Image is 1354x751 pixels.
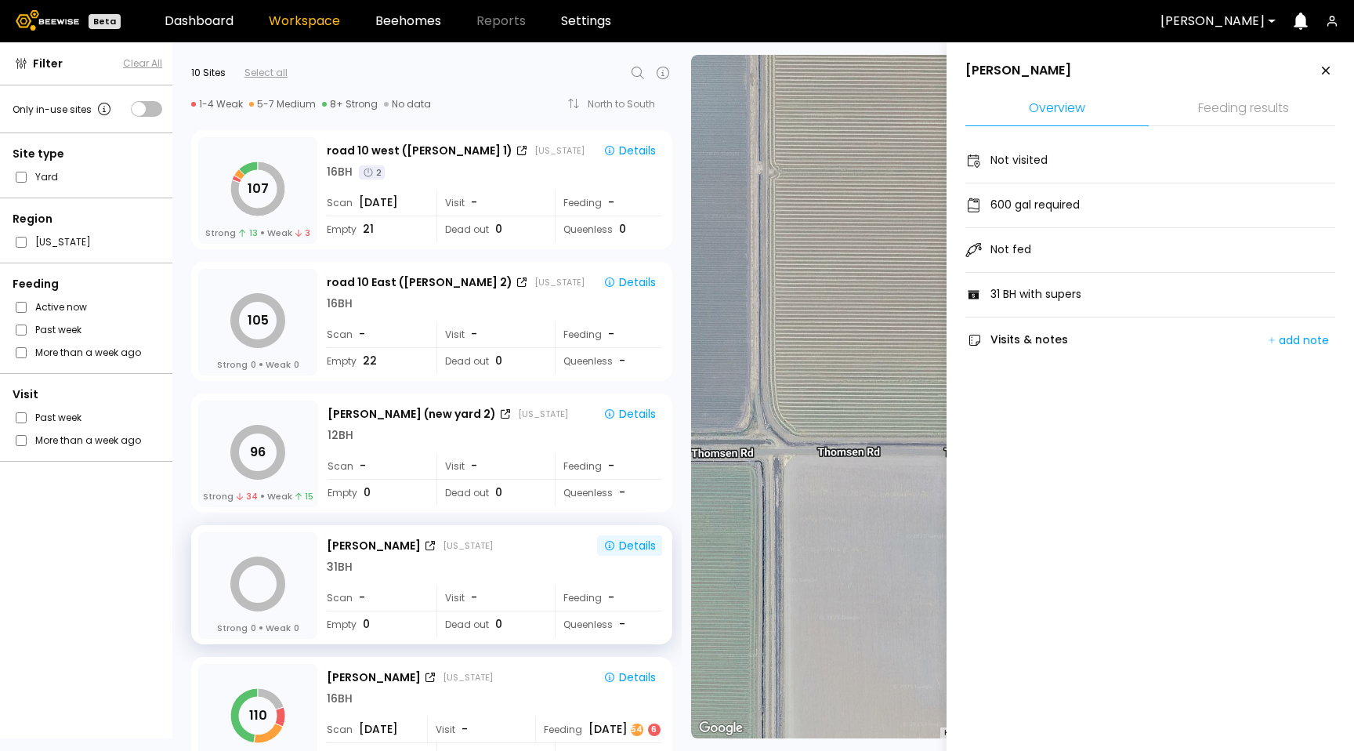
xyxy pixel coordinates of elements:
[603,407,656,421] div: Details
[359,326,365,343] span: -
[359,590,365,606] span: -
[495,484,502,501] span: 0
[251,358,256,371] span: 0
[619,484,625,501] span: -
[13,146,162,162] div: Site type
[89,14,121,29] div: Beta
[239,227,257,239] span: 13
[217,358,299,371] div: Strong Weak
[535,717,662,742] div: Feeding
[250,443,266,461] tspan: 96
[597,535,662,556] button: Details
[35,344,141,361] label: More than a week ago
[244,66,288,80] div: Select all
[327,216,425,242] div: Empty
[588,721,662,738] div: [DATE]
[248,180,269,198] tspan: 107
[965,331,1068,350] div: Visits & notes
[436,611,544,637] div: Dead out
[327,717,425,742] div: Scan
[436,190,544,216] div: Visit
[384,98,431,111] div: No data
[495,353,502,369] span: 0
[561,15,611,27] a: Settings
[295,490,313,502] span: 15
[13,386,162,403] div: Visit
[327,348,425,374] div: Empty
[327,585,425,611] div: Scan
[588,100,666,109] div: North to South
[35,321,81,338] label: Past week
[443,671,493,684] div: [US_STATE]
[427,717,534,742] div: Visit
[597,667,662,688] button: Details
[534,144,585,157] div: [US_STATE]
[363,221,374,238] span: 21
[471,458,477,474] span: -
[603,143,656,158] div: Details
[328,427,353,444] div: 12 BH
[436,585,544,611] div: Visit
[328,453,426,479] div: Scan
[205,227,310,239] div: Strong Weak
[33,56,63,72] span: Filter
[327,164,353,180] div: 16 BH
[359,194,398,211] span: [DATE]
[363,616,370,633] span: 0
[555,321,662,347] div: Feeding
[327,274,512,291] div: road 10 East ([PERSON_NAME] 2)
[248,311,269,329] tspan: 105
[359,165,385,180] div: 2
[944,727,1012,738] button: Keyboard shortcuts
[476,15,526,27] span: Reports
[327,296,353,312] div: 16 BH
[619,221,626,238] span: 0
[603,275,656,289] div: Details
[443,539,493,552] div: [US_STATE]
[436,216,544,242] div: Dead out
[436,480,544,506] div: Dead out
[328,406,496,423] div: [PERSON_NAME] (new yard 2)
[555,190,662,216] div: Feeding
[203,490,314,502] div: Strong Weak
[1152,93,1335,126] li: Feeding results
[695,718,747,738] img: Google
[375,15,441,27] a: Beehomes
[35,299,87,315] label: Active now
[619,353,625,369] span: -
[495,221,502,238] span: 0
[631,724,643,736] div: 54
[471,194,477,211] span: -
[555,216,662,242] div: Queenless
[555,585,662,611] div: Feeding
[295,227,310,239] span: 3
[471,590,477,606] span: -
[608,590,616,606] div: -
[555,453,662,479] div: Feeding
[495,616,502,633] span: 0
[327,669,421,686] div: [PERSON_NAME]
[603,670,656,684] div: Details
[327,559,353,575] div: 31 BH
[436,453,544,479] div: Visit
[165,15,234,27] a: Dashboard
[534,276,585,288] div: [US_STATE]
[251,622,256,634] span: 0
[13,100,114,118] div: Only in-use sites
[364,484,371,501] span: 0
[555,480,662,506] div: Queenless
[35,409,81,426] label: Past week
[217,622,299,634] div: Strong Weak
[327,321,425,347] div: Scan
[16,10,79,31] img: Beewise logo
[327,691,353,707] div: 16 BH
[294,358,299,371] span: 0
[249,98,316,111] div: 5-7 Medium
[294,622,299,634] span: 0
[35,432,141,448] label: More than a week ago
[35,169,58,185] label: Yard
[471,326,477,343] span: -
[436,348,544,374] div: Dead out
[327,611,425,637] div: Empty
[237,490,258,502] span: 34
